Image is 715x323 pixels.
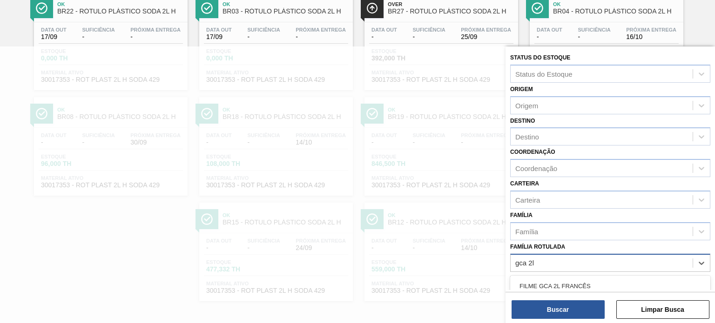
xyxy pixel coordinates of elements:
[388,1,513,7] span: Over
[223,8,348,15] span: BR03 - RÓTULO PLÁSTICO SODA 2L H
[412,27,445,33] span: Suficiência
[510,118,535,124] label: Destino
[626,33,676,40] span: 16/10
[82,27,115,33] span: Suficiência
[296,27,346,33] span: Próxima Entrega
[537,33,562,40] span: -
[247,33,280,40] span: -
[510,244,565,250] label: Família Rotulada
[461,27,511,33] span: Próxima Entrega
[553,8,679,15] span: BR04 - RÓTULO PLÁSTICO SODA 2L H
[510,277,710,295] div: FILME GCA 2L FRANCÊS
[515,227,538,235] div: Família
[371,27,397,33] span: Data out
[510,54,570,61] label: Status do Estoque
[578,33,610,40] span: -
[510,180,539,187] label: Carteira
[57,8,183,15] span: BR22 - RÓTULO PLÁSTICO SODA 2L H
[371,33,397,40] span: -
[130,33,181,40] span: -
[510,149,555,155] label: Coordenação
[515,101,538,109] div: Origem
[247,27,280,33] span: Suficiência
[130,27,181,33] span: Próxima Entrega
[366,2,378,14] img: Ícone
[201,2,213,14] img: Ícone
[553,1,679,7] span: Ok
[626,27,676,33] span: Próxima Entrega
[510,86,533,92] label: Origem
[388,8,513,15] span: BR27 - RÓTULO PLÁSTICO SODA 2L H
[510,275,557,282] label: Material ativo
[532,2,543,14] img: Ícone
[223,1,348,7] span: Ok
[515,133,539,141] div: Destino
[578,27,610,33] span: Suficiência
[82,33,115,40] span: -
[41,27,67,33] span: Data out
[41,33,67,40] span: 17/09
[206,27,232,33] span: Data out
[57,1,183,7] span: Ok
[537,27,562,33] span: Data out
[461,33,511,40] span: 25/09
[515,196,540,204] div: Carteira
[515,70,573,78] div: Status do Estoque
[515,165,557,172] div: Coordenação
[510,212,533,218] label: Família
[412,33,445,40] span: -
[296,33,346,40] span: -
[36,2,47,14] img: Ícone
[206,33,232,40] span: 17/09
